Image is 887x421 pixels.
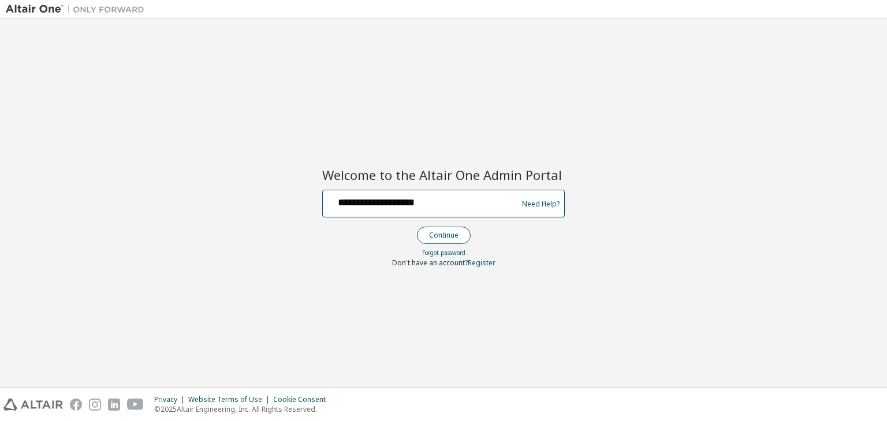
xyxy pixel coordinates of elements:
a: Register [468,258,495,268]
h2: Welcome to the Altair One Admin Portal [322,167,565,183]
p: © 2025 Altair Engineering, Inc. All Rights Reserved. [154,404,333,414]
img: instagram.svg [89,399,101,411]
img: linkedin.svg [108,399,120,411]
div: Privacy [154,395,188,404]
div: Website Terms of Use [188,395,273,404]
img: youtube.svg [127,399,144,411]
button: Continue [417,227,471,244]
img: Altair One [6,3,150,15]
img: altair_logo.svg [3,399,63,411]
span: Don't have an account? [392,258,468,268]
div: Cookie Consent [273,395,333,404]
a: Forgot password [422,249,465,257]
img: facebook.svg [70,399,82,411]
